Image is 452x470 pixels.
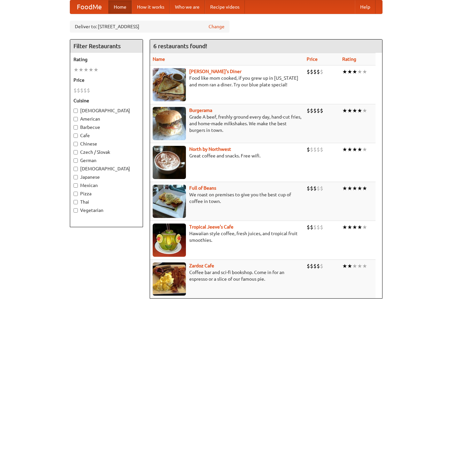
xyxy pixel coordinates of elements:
[357,68,362,75] li: ★
[320,224,323,231] li: $
[317,107,320,114] li: $
[310,146,313,153] li: $
[74,200,78,204] input: Thai
[307,262,310,270] li: $
[347,107,352,114] li: ★
[74,182,139,189] label: Mexican
[320,185,323,192] li: $
[352,262,357,270] li: ★
[83,66,88,73] li: ★
[310,224,313,231] li: $
[342,224,347,231] li: ★
[209,23,225,30] a: Change
[320,68,323,75] li: $
[74,117,78,121] input: American
[347,262,352,270] li: ★
[362,107,367,114] li: ★
[132,0,170,14] a: How it works
[352,185,357,192] li: ★
[189,185,216,191] a: Full of Beans
[74,174,139,180] label: Japanese
[189,263,214,268] a: Zardoz Cafe
[74,66,78,73] li: ★
[74,116,139,122] label: American
[317,146,320,153] li: $
[189,69,241,74] a: [PERSON_NAME]'s Diner
[205,0,245,14] a: Recipe videos
[317,262,320,270] li: $
[74,109,78,113] input: [DEMOGRAPHIC_DATA]
[153,185,186,218] img: beans.jpg
[313,107,317,114] li: $
[74,107,139,114] label: [DEMOGRAPHIC_DATA]
[74,158,78,163] input: German
[74,134,78,138] input: Cafe
[362,185,367,192] li: ★
[153,68,186,101] img: sallys.jpg
[153,269,301,282] p: Coffee bar and sci-fi bookshop. Come in for an espresso or a slice of our famous pie.
[153,152,301,159] p: Great coffee and snacks. Free wifi.
[74,87,77,94] li: $
[352,146,357,153] li: ★
[357,107,362,114] li: ★
[74,56,139,63] h5: Rating
[310,262,313,270] li: $
[362,262,367,270] li: ★
[153,230,301,243] p: Hawaiian style coffee, fresh juices, and tropical fruit smoothies.
[313,146,317,153] li: $
[342,56,356,62] a: Rating
[310,185,313,192] li: $
[357,262,362,270] li: ★
[320,107,323,114] li: $
[153,114,301,134] p: Grade A beef, freshly ground every day, hand-cut fries, and home-made milkshakes. We make the bes...
[83,87,87,94] li: $
[74,149,139,155] label: Czech / Slovak
[153,107,186,140] img: burgerama.jpg
[317,224,320,231] li: $
[362,146,367,153] li: ★
[307,56,318,62] a: Price
[347,146,352,153] li: ★
[357,224,362,231] li: ★
[342,262,347,270] li: ★
[74,132,139,139] label: Cafe
[80,87,83,94] li: $
[74,192,78,196] input: Pizza
[313,68,317,75] li: $
[189,224,233,230] b: Tropical Jeeve's Cafe
[307,224,310,231] li: $
[77,87,80,94] li: $
[342,185,347,192] li: ★
[87,87,90,94] li: $
[93,66,98,73] li: ★
[74,157,139,164] label: German
[313,185,317,192] li: $
[153,43,207,49] ng-pluralize: 6 restaurants found!
[153,191,301,205] p: We roast on premises to give you the best cup of coffee in town.
[74,175,78,179] input: Japanese
[153,262,186,296] img: zardoz.jpg
[320,146,323,153] li: $
[313,224,317,231] li: $
[70,40,143,53] h4: Filter Restaurants
[362,68,367,75] li: ★
[357,185,362,192] li: ★
[74,124,139,131] label: Barbecue
[153,56,165,62] a: Name
[347,185,352,192] li: ★
[320,262,323,270] li: $
[313,262,317,270] li: $
[74,208,78,213] input: Vegetarian
[74,190,139,197] label: Pizza
[310,107,313,114] li: $
[189,146,231,152] b: North by Northwest
[74,199,139,205] label: Thai
[74,125,78,130] input: Barbecue
[70,0,108,14] a: FoodMe
[74,77,139,83] h5: Price
[74,141,139,147] label: Chinese
[352,107,357,114] li: ★
[317,68,320,75] li: $
[362,224,367,231] li: ★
